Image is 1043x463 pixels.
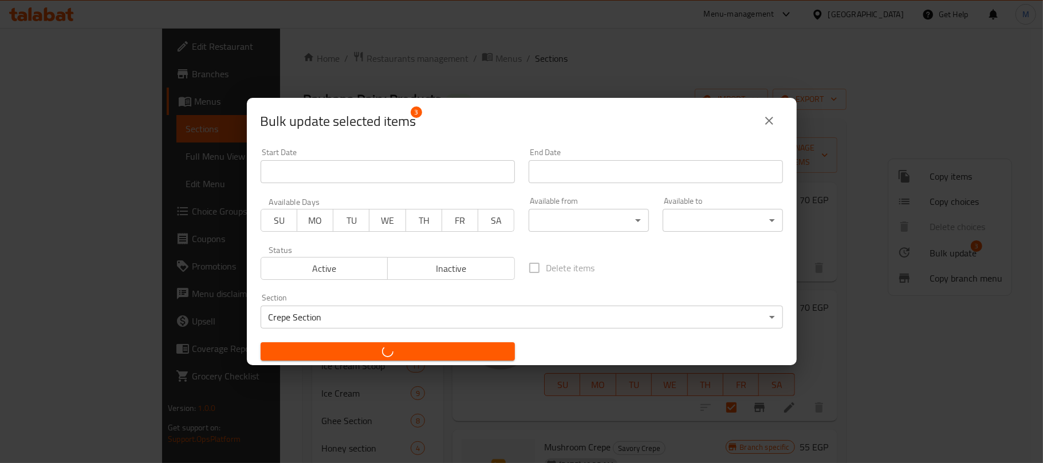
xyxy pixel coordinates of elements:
button: MO [297,209,333,232]
div: Crepe Section [261,306,783,329]
button: Inactive [387,257,515,280]
span: Inactive [392,260,510,277]
div: ​ [663,209,783,232]
button: SU [261,209,297,232]
span: MO [302,212,329,229]
button: SA [478,209,514,232]
button: TU [333,209,369,232]
span: Active [266,260,384,277]
span: WE [374,212,401,229]
span: SU [266,212,293,229]
button: WE [369,209,406,232]
span: 3 [411,106,422,118]
span: Selected items count [261,112,416,130]
span: TH [411,212,438,229]
button: Active [261,257,388,280]
span: SA [483,212,510,229]
div: ​ [529,209,649,232]
span: FR [447,212,474,229]
button: FR [442,209,478,232]
span: TU [338,212,365,229]
button: TH [406,209,442,232]
button: close [755,107,783,134]
span: Delete items [546,261,595,275]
